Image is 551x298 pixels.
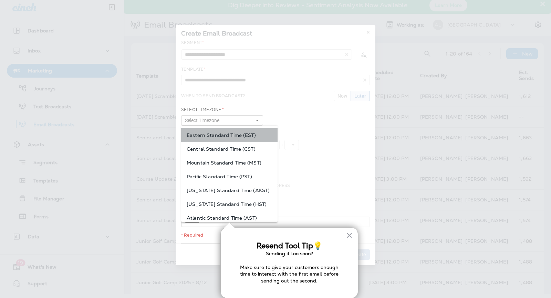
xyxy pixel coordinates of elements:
[187,160,272,166] span: Mountain Standard Time (MST)
[181,232,370,238] div: * Required
[187,132,272,138] span: Eastern Standard Time (EST)
[235,241,344,250] h3: Resend Tool Tip💡
[187,188,272,193] span: [US_STATE] Standard Time (AKST)
[187,146,272,152] span: Central Standard Time (CST)
[187,215,272,221] span: Atlantic Standard Time (AST)
[181,107,224,112] label: Select Timezone
[346,230,353,241] button: Close
[185,118,222,123] span: Select Timezone
[235,264,344,285] p: Make sure to give your customers enough time to interact with the first email before sending out ...
[187,174,272,179] span: Pacific Standard Time (PST)
[235,250,344,257] p: Sending it too soon?
[187,201,272,207] span: [US_STATE] Standard Time (HST)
